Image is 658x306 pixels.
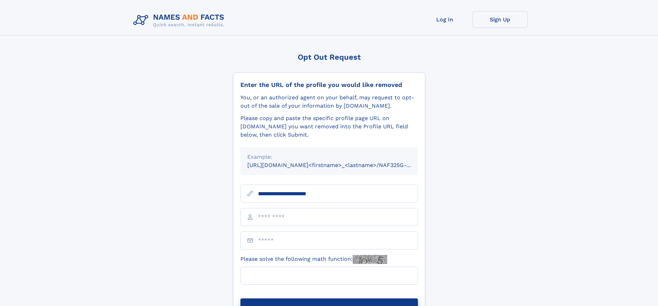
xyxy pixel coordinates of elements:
img: Logo Names and Facts [131,11,230,30]
div: Opt Out Request [233,53,425,61]
label: Please solve the following math function: [240,255,387,264]
a: Sign Up [473,11,528,28]
div: Enter the URL of the profile you would like removed [240,81,418,89]
a: Log In [417,11,473,28]
div: You, or an authorized agent on your behalf, may request to opt-out of the sale of your informatio... [240,93,418,110]
div: Please copy and paste the specific profile page URL on [DOMAIN_NAME] you want removed into the Pr... [240,114,418,139]
div: Example: [247,153,411,161]
small: [URL][DOMAIN_NAME]<firstname>_<lastname>/NAF325G-xxxxxxxx [247,162,431,168]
